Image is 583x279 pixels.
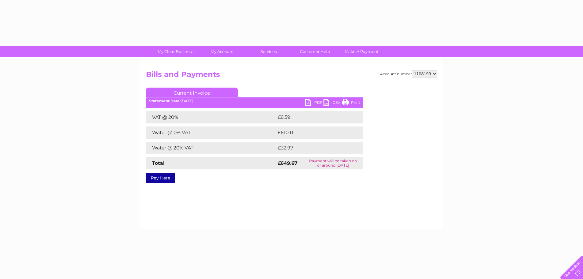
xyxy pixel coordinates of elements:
td: £610.11 [276,126,351,139]
a: Make A Payment [336,46,387,57]
td: Water @ 0% VAT [146,126,276,139]
a: Services [243,46,294,57]
td: £32.97 [276,142,351,154]
div: Account number [380,70,437,77]
div: [DATE] [146,99,363,103]
a: CSV [323,99,342,108]
a: PDF [305,99,323,108]
td: Payment will be taken on or around [DATE] [303,157,363,169]
a: Customer Help [290,46,340,57]
a: Current Invoice [146,88,238,97]
td: Water @ 20% VAT [146,142,276,154]
a: My Account [197,46,247,57]
td: £6.59 [276,111,349,123]
strong: £649.67 [278,160,297,166]
strong: Total [152,160,165,166]
a: My Clear Business [150,46,201,57]
a: Print [342,99,360,108]
a: Pay Here [146,173,175,183]
td: VAT @ 20% [146,111,276,123]
h2: Bills and Payments [146,70,437,82]
b: Statement Date: [149,99,181,103]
